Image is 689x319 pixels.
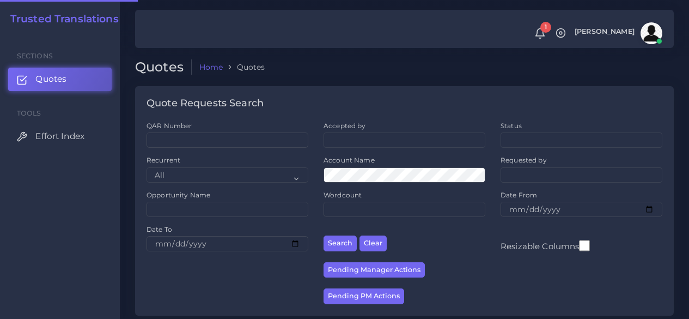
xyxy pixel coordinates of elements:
label: Requested by [501,155,547,165]
label: Recurrent [147,155,180,165]
button: Pending Manager Actions [324,262,425,278]
a: Home [199,62,223,73]
input: Resizable Columns [579,239,590,252]
button: Search [324,236,357,251]
a: Trusted Translations [3,13,119,26]
label: QAR Number [147,121,192,130]
label: Wordcount [324,190,362,200]
span: 1 [540,22,551,33]
button: Clear [359,236,387,251]
a: Quotes [8,68,112,91]
label: Account Name [324,155,375,165]
h4: Quote Requests Search [147,98,264,110]
span: Effort Index [35,130,84,142]
label: Opportunity Name [147,190,210,200]
span: Quotes [35,73,66,85]
label: Status [501,121,522,130]
a: 1 [531,28,550,39]
li: Quotes [223,62,265,73]
label: Date From [501,190,537,200]
img: avatar [641,22,662,44]
span: [PERSON_NAME] [575,28,635,35]
button: Pending PM Actions [324,288,404,304]
h2: Quotes [135,59,192,75]
a: [PERSON_NAME]avatar [569,22,666,44]
span: Tools [17,109,41,117]
label: Accepted by [324,121,366,130]
label: Date To [147,225,172,234]
span: Sections [17,52,53,60]
label: Resizable Columns [501,239,590,252]
a: Effort Index [8,125,112,148]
